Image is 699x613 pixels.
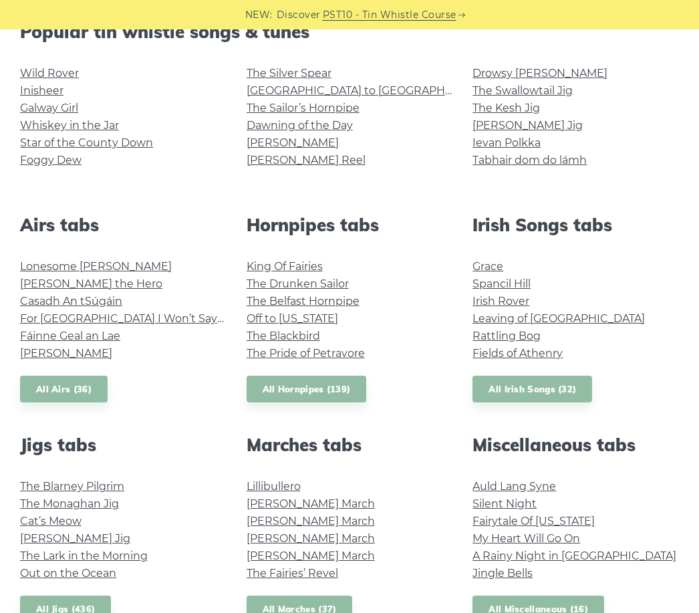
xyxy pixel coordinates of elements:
a: Star of the County Down [20,136,153,149]
a: Jingle Bells [472,567,533,580]
h2: Hornpipes tabs [247,215,453,235]
a: [PERSON_NAME] [20,347,112,360]
a: Inisheer [20,84,63,97]
a: Silent Night [472,497,537,510]
a: [PERSON_NAME] Reel [247,154,366,166]
a: All Irish Songs (32) [472,376,592,403]
a: The Belfast Hornpipe [247,295,360,308]
a: The Pride of Petravore [247,347,365,360]
a: Lonesome [PERSON_NAME] [20,260,172,273]
h2: Popular tin whistle songs & tunes [20,21,679,42]
a: Rattling Bog [472,330,541,342]
a: Irish Rover [472,295,529,308]
a: The Drunken Sailor [247,277,349,290]
span: Discover [277,7,321,23]
a: Leaving of [GEOGRAPHIC_DATA] [472,312,645,325]
a: The Blarney Pilgrim [20,480,124,493]
h2: Airs tabs [20,215,227,235]
a: [PERSON_NAME] March [247,515,375,527]
a: A Rainy Night in [GEOGRAPHIC_DATA] [472,549,676,562]
a: Grace [472,260,503,273]
a: Galway Girl [20,102,78,114]
a: Out on the Ocean [20,567,116,580]
a: Casadh An tSúgáin [20,295,122,308]
a: [PERSON_NAME] March [247,549,375,562]
a: Off to [US_STATE] [247,312,338,325]
a: The Swallowtail Jig [472,84,573,97]
a: The Fairies’ Revel [247,567,338,580]
a: [PERSON_NAME] [247,136,339,149]
a: Dawning of the Day [247,119,353,132]
span: NEW: [245,7,273,23]
a: [PERSON_NAME] Jig [472,119,583,132]
a: Fáinne Geal an Lae [20,330,120,342]
a: For [GEOGRAPHIC_DATA] I Won’t Say Her Name [20,312,275,325]
a: Lillibullero [247,480,301,493]
a: Spancil Hill [472,277,531,290]
h2: Jigs tabs [20,435,227,455]
a: Whiskey in the Jar [20,119,119,132]
a: [PERSON_NAME] Jig [20,532,130,545]
a: Drowsy [PERSON_NAME] [472,67,607,80]
a: The Blackbird [247,330,320,342]
a: PST10 - Tin Whistle Course [323,7,456,23]
a: Tabhair dom do lámh [472,154,587,166]
h2: Miscellaneous tabs [472,435,679,455]
h2: Irish Songs tabs [472,215,679,235]
a: Cat’s Meow [20,515,82,527]
a: Ievan Polkka [472,136,541,149]
a: Auld Lang Syne [472,480,556,493]
a: Fields of Athenry [472,347,563,360]
a: The Sailor’s Hornpipe [247,102,360,114]
a: All Airs (36) [20,376,108,403]
a: The Monaghan Jig [20,497,119,510]
a: All Hornpipes (139) [247,376,367,403]
a: The Kesh Jig [472,102,540,114]
a: My Heart Will Go On [472,532,580,545]
a: Foggy Dew [20,154,82,166]
a: [GEOGRAPHIC_DATA] to [GEOGRAPHIC_DATA] [247,84,493,97]
a: [PERSON_NAME] March [247,497,375,510]
a: [PERSON_NAME] the Hero [20,277,162,290]
a: [PERSON_NAME] March [247,532,375,545]
a: The Silver Spear [247,67,331,80]
a: The Lark in the Morning [20,549,148,562]
h2: Marches tabs [247,435,453,455]
a: Fairytale Of [US_STATE] [472,515,595,527]
a: King Of Fairies [247,260,323,273]
a: Wild Rover [20,67,79,80]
